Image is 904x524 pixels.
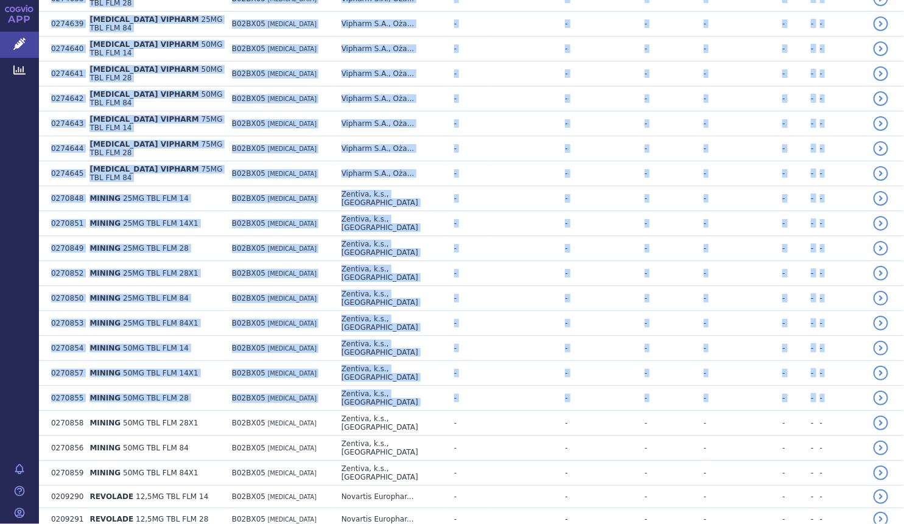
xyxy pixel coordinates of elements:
td: - [568,436,648,461]
td: - [785,37,814,61]
td: - [785,186,814,211]
td: 0270850 [45,286,83,311]
span: 25MG TBL FLM 14 [123,194,189,203]
td: - [707,261,785,286]
span: [MEDICAL_DATA] [268,145,317,152]
a: detail [874,16,888,31]
td: - [648,61,707,86]
td: - [707,236,785,261]
td: 0270851 [45,211,83,236]
td: 0270854 [45,336,83,361]
td: - [491,186,568,211]
span: [MEDICAL_DATA] [268,420,317,427]
td: Zentiva, k.s., [GEOGRAPHIC_DATA] [335,311,448,336]
a: detail [874,141,888,156]
span: 50MG TBL FLM 28X1 [123,419,198,427]
td: - [648,111,707,136]
span: B02BX05 [232,492,265,501]
span: B02BX05 [232,319,265,327]
span: [MEDICAL_DATA] [268,220,317,227]
td: - [707,386,785,411]
td: - [707,86,785,111]
span: 12,5MG TBL FLM 28 [136,515,208,523]
td: - [814,411,867,436]
span: B02BX05 [232,394,265,402]
td: - [568,336,648,361]
span: REVOLADE [89,515,133,523]
td: Zentiva, k.s., [GEOGRAPHIC_DATA] [335,361,448,386]
td: - [648,236,707,261]
td: - [707,12,785,37]
td: - [448,286,491,311]
td: - [568,386,648,411]
td: Zentiva, k.s., [GEOGRAPHIC_DATA] [335,386,448,411]
td: Vipharm S.A., Oża... [335,136,448,161]
a: detail [874,466,888,480]
span: B02BX05 [232,369,265,377]
td: - [491,111,568,136]
span: [MEDICAL_DATA] [268,71,317,77]
td: 0270858 [45,411,83,436]
span: 75MG TBL FLM 84 [89,165,222,182]
td: - [568,86,648,111]
td: - [448,261,491,286]
span: [MEDICAL_DATA] [268,195,317,202]
td: - [814,136,867,161]
td: 0270856 [45,436,83,461]
td: - [785,12,814,37]
td: - [491,461,568,486]
span: [MEDICAL_DATA] VIPHARM [89,15,198,24]
span: B02BX05 [232,244,265,253]
td: Zentiva, k.s., [GEOGRAPHIC_DATA] [335,211,448,236]
td: Zentiva, k.s., [GEOGRAPHIC_DATA] [335,461,448,486]
span: B02BX05 [232,44,265,53]
td: 0274639 [45,12,83,37]
td: - [448,211,491,236]
td: - [707,436,785,461]
span: MINING [89,469,121,477]
span: 25MG TBL FLM 28X1 [123,269,198,278]
td: - [448,37,491,61]
td: - [648,211,707,236]
td: - [648,486,707,508]
td: 0274644 [45,136,83,161]
span: 25MG TBL FLM 14X1 [123,219,198,228]
a: detail [874,391,888,405]
td: - [491,136,568,161]
td: - [814,336,867,361]
td: Zentiva, k.s., [GEOGRAPHIC_DATA] [335,261,448,286]
td: - [491,61,568,86]
td: - [448,111,491,136]
td: - [448,386,491,411]
span: MINING [89,319,121,327]
td: - [568,136,648,161]
td: - [814,111,867,136]
span: [MEDICAL_DATA] [268,395,317,402]
td: - [448,61,491,86]
span: REVOLADE [89,492,133,501]
a: detail [874,291,888,306]
span: 25MG TBL FLM 84 [123,294,189,302]
span: [MEDICAL_DATA] [268,320,317,327]
td: Vipharm S.A., Oża... [335,161,448,186]
span: [MEDICAL_DATA] [268,245,317,252]
span: [MEDICAL_DATA] [268,121,317,127]
td: - [448,411,491,436]
td: - [491,386,568,411]
a: detail [874,191,888,206]
span: 50MG TBL FLM 28 [123,394,189,402]
td: - [814,461,867,486]
td: - [785,161,814,186]
span: [MEDICAL_DATA] VIPHARM [89,65,198,74]
td: - [814,261,867,286]
td: - [448,461,491,486]
td: 0274643 [45,111,83,136]
span: [MEDICAL_DATA] [268,445,317,452]
td: - [814,236,867,261]
td: - [448,12,491,37]
span: [MEDICAL_DATA] [268,494,317,500]
td: 0270849 [45,236,83,261]
td: - [448,136,491,161]
span: [MEDICAL_DATA] VIPHARM [89,165,198,173]
td: - [568,236,648,261]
